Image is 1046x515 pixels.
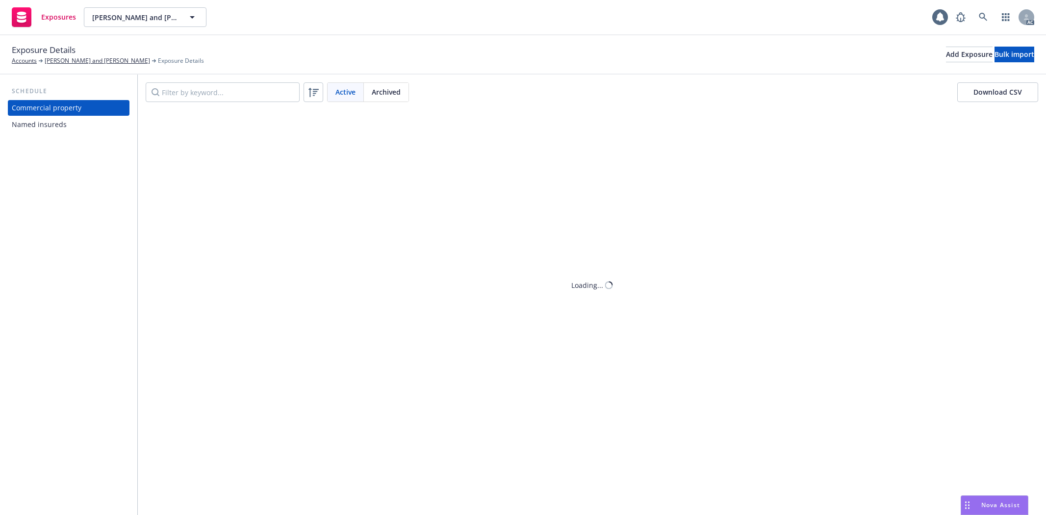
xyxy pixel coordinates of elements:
span: Archived [372,87,401,97]
span: Exposures [41,13,76,21]
span: [PERSON_NAME] and [PERSON_NAME] [92,12,177,23]
span: Nova Assist [981,501,1020,509]
a: Report a Bug [951,7,970,27]
a: Named insureds [8,117,129,132]
a: Exposures [8,3,80,31]
button: Download CSV [957,82,1038,102]
span: Active [335,87,356,97]
button: [PERSON_NAME] and [PERSON_NAME] [84,7,206,27]
button: Bulk import [995,47,1034,62]
div: Drag to move [961,496,973,515]
a: [PERSON_NAME] and [PERSON_NAME] [45,56,150,65]
button: Nova Assist [961,495,1028,515]
span: Exposure Details [12,44,76,56]
input: Filter by keyword... [146,82,300,102]
a: Switch app [996,7,1016,27]
button: Add Exposure [946,47,993,62]
a: Search [973,7,993,27]
div: Commercial property [12,100,81,116]
div: Schedule [8,86,129,96]
a: Accounts [12,56,37,65]
div: Loading... [571,280,603,290]
a: Commercial property [8,100,129,116]
span: Exposure Details [158,56,204,65]
div: Named insureds [12,117,67,132]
